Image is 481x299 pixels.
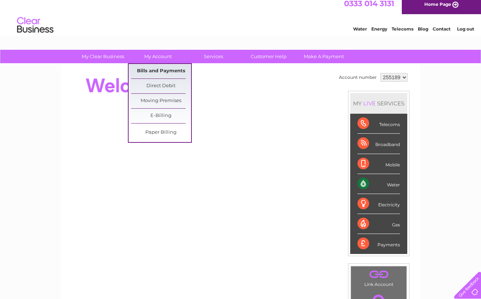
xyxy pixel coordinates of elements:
[353,268,405,281] a: .
[357,134,400,154] div: Broadband
[344,4,394,13] a: 0333 014 3131
[418,31,428,36] a: Blog
[353,31,367,36] a: Water
[128,50,188,63] a: My Account
[183,50,243,63] a: Services
[73,50,133,63] a: My Clear Business
[351,266,407,289] td: Link Account
[357,194,400,214] div: Electricity
[357,214,400,234] div: Gas
[350,93,407,114] div: MY SERVICES
[131,64,191,78] a: Bills and Payments
[131,94,191,108] a: Moving Premises
[69,4,413,35] div: Clear Business is a trading name of Verastar Limited (registered in [GEOGRAPHIC_DATA] No. 3667643...
[457,31,474,36] a: Log out
[131,125,191,140] a: Paper Billing
[362,100,377,107] div: LIVE
[239,50,299,63] a: Customer Help
[17,19,54,41] img: logo.png
[357,154,400,174] div: Mobile
[131,79,191,93] a: Direct Debit
[371,31,387,36] a: Energy
[337,71,379,84] td: Account number
[357,174,400,194] div: Water
[294,50,354,63] a: Make A Payment
[392,31,413,36] a: Telecoms
[357,114,400,134] div: Telecoms
[131,109,191,123] a: E-Billing
[433,31,450,36] a: Contact
[357,234,400,254] div: Payments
